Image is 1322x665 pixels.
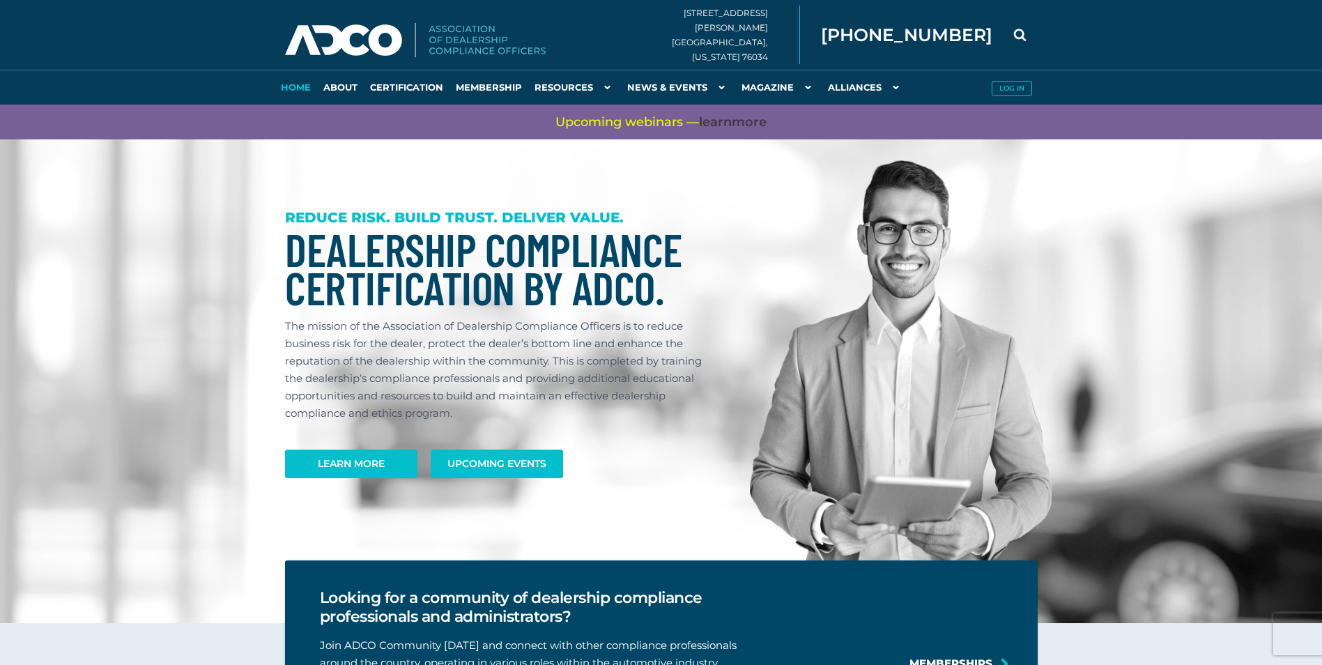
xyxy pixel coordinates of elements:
button: Log in [992,81,1032,96]
a: Log in [985,70,1038,105]
a: News & Events [621,70,735,105]
a: Resources [528,70,621,105]
a: Membership [449,70,528,105]
span: learn [699,114,732,130]
a: Home [275,70,317,105]
div: [STREET_ADDRESS][PERSON_NAME] [GEOGRAPHIC_DATA], [US_STATE] 76034 [672,6,800,64]
img: Dealership Compliance Professional [750,160,1052,588]
span: Upcoming webinars — [555,114,767,131]
a: Learn More [285,450,417,478]
p: The mission of the Association of Dealership Compliance Officers is to reduce business risk for t... [285,317,716,422]
a: About [317,70,364,105]
a: learnmore [699,114,767,131]
span: [PHONE_NUMBER] [821,26,992,44]
img: Association of Dealership Compliance Officers logo [285,23,546,58]
h1: Dealership Compliance Certification by ADCO. [285,230,716,307]
a: Alliances [822,70,909,105]
a: Magazine [735,70,822,105]
a: Certification [364,70,449,105]
h3: REDUCE RISK. BUILD TRUST. DELIVER VALUE. [285,209,716,227]
a: Upcoming Events [431,450,563,478]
